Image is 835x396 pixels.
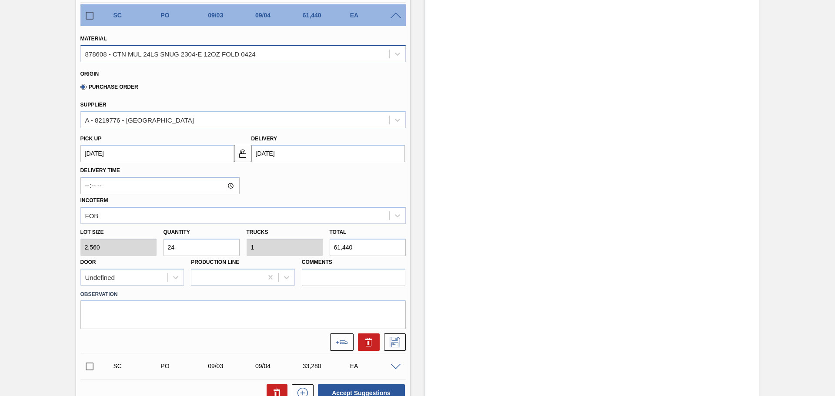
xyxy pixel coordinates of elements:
div: Suggestion Created [111,12,164,19]
label: Pick up [80,136,102,142]
div: 878608 - CTN MUL 24LS SNUG 2304-E 12OZ FOLD 0424 [85,50,256,57]
img: locked [237,148,248,159]
div: Add to the load composition [326,333,354,351]
div: Suggestion Created [111,363,164,369]
label: Delivery [251,136,277,142]
div: EA [348,363,401,369]
div: 33,280 [301,363,353,369]
div: Undefined [85,273,115,281]
label: Delivery Time [80,164,240,177]
label: Incoterm [80,197,108,203]
div: Save Suggestion [380,333,406,351]
div: FOB [85,212,99,219]
div: Delete Suggestion [354,333,380,351]
label: Observation [80,288,406,301]
label: Production Line [191,259,239,265]
div: 09/03/2025 [206,12,258,19]
div: 09/04/2025 [253,12,306,19]
label: Lot size [80,226,157,239]
label: Origin [80,71,99,77]
div: Purchase order [158,363,211,369]
div: 09/03/2025 [206,363,258,369]
div: 61,440 [301,12,353,19]
div: EA [348,12,401,19]
label: Purchase Order [80,84,138,90]
label: Material [80,36,107,42]
button: locked [234,145,251,162]
label: Comments [302,256,406,269]
input: mm/dd/yyyy [251,145,405,162]
label: Quantity [164,229,190,235]
div: Purchase order [158,12,211,19]
input: mm/dd/yyyy [80,145,234,162]
label: Door [80,259,96,265]
label: Trucks [247,229,268,235]
div: A - 8219776 - [GEOGRAPHIC_DATA] [85,116,194,123]
label: Total [330,229,347,235]
div: 09/04/2025 [253,363,306,369]
label: Supplier [80,102,107,108]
